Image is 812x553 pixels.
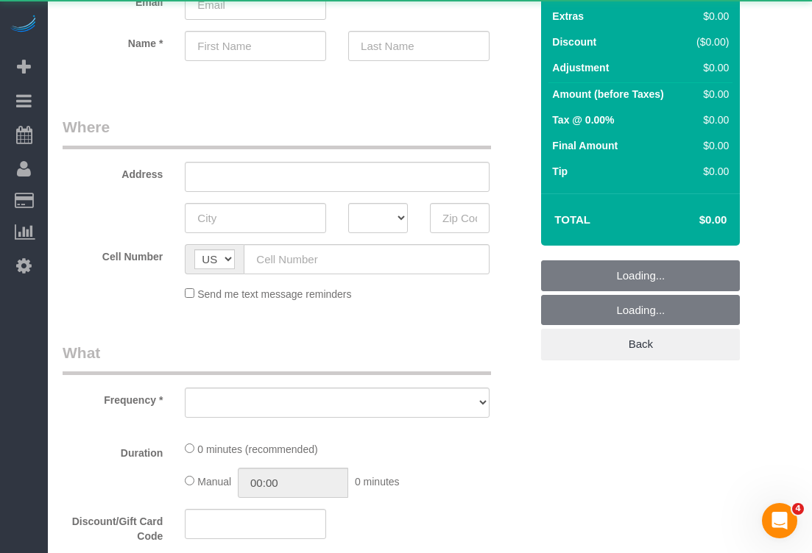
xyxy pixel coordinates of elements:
span: 0 minutes [355,476,400,488]
span: Manual [197,476,231,488]
input: Cell Number [244,244,490,274]
span: 4 [792,503,804,515]
span: 0 minutes (recommended) [197,443,317,455]
input: Zip Code [430,203,490,233]
div: $0.00 [690,9,729,24]
input: City [185,203,326,233]
label: Name * [52,31,174,51]
label: Amount (before Taxes) [552,87,663,101]
label: Adjustment [552,60,609,75]
div: $0.00 [690,60,729,75]
label: Extras [552,9,584,24]
input: First Name [185,31,326,61]
label: Tip [552,164,568,179]
div: $0.00 [690,164,729,179]
label: Tax @ 0.00% [552,113,614,127]
iframe: Intercom live chat [762,503,797,538]
div: ($0.00) [690,35,729,49]
h4: $0.00 [655,214,727,226]
a: Back [541,329,740,360]
img: Automaid Logo [9,15,38,35]
legend: Where [63,116,491,149]
span: Send me text message reminders [197,288,351,300]
label: Discount [552,35,596,49]
div: $0.00 [690,113,729,127]
legend: What [63,342,491,375]
label: Frequency * [52,388,174,407]
input: Last Name [348,31,490,61]
label: Discount/Gift Card Code [52,509,174,543]
label: Final Amount [552,138,618,153]
label: Address [52,162,174,182]
div: $0.00 [690,138,729,153]
div: $0.00 [690,87,729,101]
strong: Total [554,213,590,226]
label: Duration [52,440,174,460]
label: Cell Number [52,244,174,264]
